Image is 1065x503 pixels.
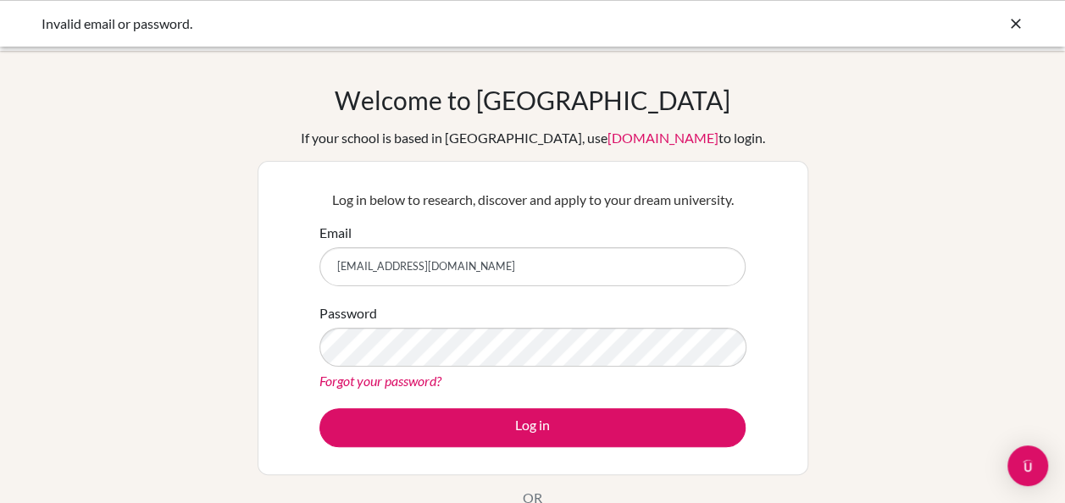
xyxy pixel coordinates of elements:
label: Password [319,303,377,323]
div: Open Intercom Messenger [1007,445,1048,486]
a: Forgot your password? [319,373,441,389]
a: [DOMAIN_NAME] [607,130,718,146]
p: Log in below to research, discover and apply to your dream university. [319,190,746,210]
h1: Welcome to [GEOGRAPHIC_DATA] [335,85,730,115]
label: Email [319,223,352,243]
div: Invalid email or password. [42,14,770,34]
button: Log in [319,408,746,447]
div: If your school is based in [GEOGRAPHIC_DATA], use to login. [301,128,765,148]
